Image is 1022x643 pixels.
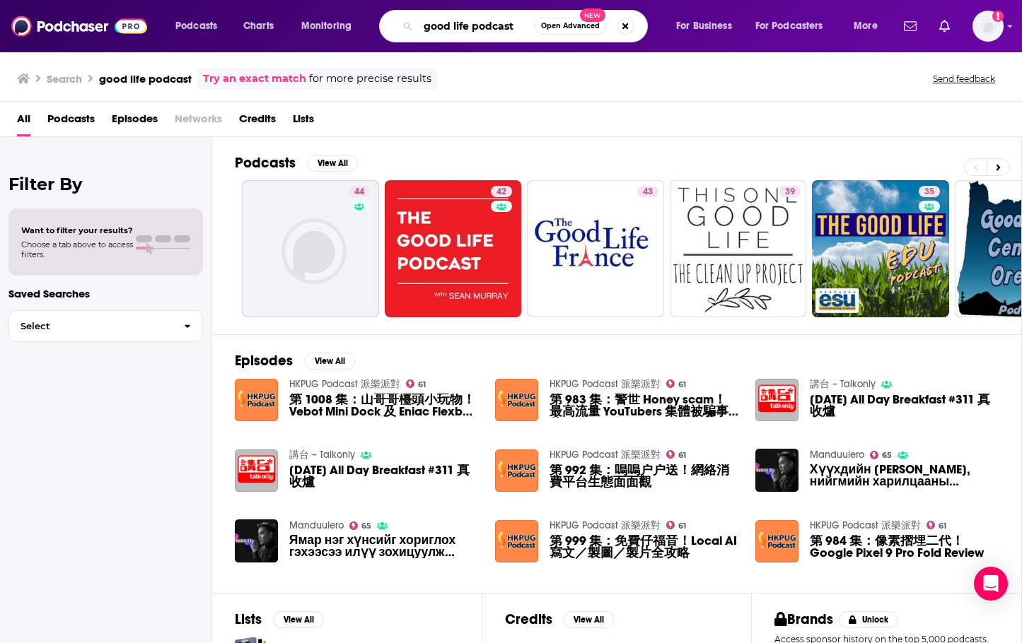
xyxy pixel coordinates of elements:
[919,186,940,197] a: 35
[810,449,864,461] a: Manduulero
[166,15,236,37] button: open menu
[637,186,658,197] a: 43
[854,16,878,36] span: More
[541,23,600,30] span: Open Advanced
[8,287,203,300] p: Saved Searches
[235,610,324,628] a: ListsView All
[242,180,379,317] a: 44
[289,519,344,531] a: Manduulero
[289,394,478,418] a: 第 1008 集：山哥哥檯頭小玩物！Vebot Mini Dock 及 Eniac Flexbar Review
[235,449,278,492] img: 24.12.20 All Day Breakfast #311 真收爐
[974,567,1008,601] div: Open Intercom Messenger
[550,449,661,461] a: HKPUG Podcast 派樂派對
[924,185,934,199] span: 35
[495,379,538,422] img: 第 983 集：警世 Honey scam！最高流量 YouTubers 集體被騙事件
[495,520,538,563] img: 第 999 集：免費仔福音！Local AI 寫文／製圖／製片全攻略
[385,180,522,317] a: 42
[810,464,999,488] a: Хүүхдийн сэтгэл хөдлөл, нийгмийн харилцааны чадварын талаар С.Бүжинлхамтай ярилцаv.
[898,14,922,38] a: Show notifications dropdown
[293,107,314,136] span: Lists
[289,464,478,488] a: 24.12.20 All Day Breakfast #311 真收爐
[289,534,478,558] span: Ямар нэг хүнсийг хориглох гэхээсээ илүү зохицуулж сурах нь чухал сэдвээр [PERSON_NAME].Мөнхтуулта...
[289,378,400,390] a: HKPUG Podcast 派樂派對
[746,15,844,37] button: open menu
[491,186,512,197] a: 42
[17,107,30,136] a: All
[505,610,552,628] h2: Credits
[972,11,1004,42] span: Logged in as Ashley_Beenen
[927,521,947,529] a: 61
[406,379,426,388] a: 61
[972,11,1004,42] button: Show profile menu
[289,449,355,461] a: 講台 – Talkonly
[992,11,1004,22] svg: Add a profile image
[779,186,801,197] a: 39
[870,451,893,459] a: 65
[47,107,95,136] a: Podcasts
[755,449,799,492] img: Хүүхдийн сэтгэл хөдлөл, нийгмийн харилцааны чадварын талаар С.Бүжинлхамтай ярилцаv.
[810,378,876,390] a: 講台 – Talkonly
[21,225,133,235] span: Want to filter your results?
[361,523,371,529] span: 65
[309,71,431,87] span: for more precise results
[785,185,795,199] span: 39
[550,464,738,488] a: 第 992 集：嗚嗚户户送！網絡消費平台生態面面觀
[678,452,686,459] span: 61
[243,16,274,36] span: Charts
[810,464,999,488] span: Хүүхдийн [PERSON_NAME], нийгмийн харилцааны чадварын талаар С.Бүжинлхамтай ярилцаv.
[755,379,799,422] img: 24.12.20 All Day Breakfast #311 真收爐
[175,107,222,136] span: Networks
[9,321,173,331] span: Select
[495,449,538,492] img: 第 992 集：嗚嗚户户送！網絡消費平台生態面面觀
[580,8,605,22] span: New
[175,16,217,36] span: Podcasts
[235,519,278,562] img: Ямар нэг хүнсийг хориглох гэхээсээ илүү зохицуулж сурах нь чухал сэдвээр С.Мөнхтуултай ярилцаv.
[844,15,895,37] button: open menu
[755,520,799,563] img: 第 984 集：像素摺埋二代！Google Pixel 9 Pro Fold Review
[839,611,899,628] button: Unlock
[505,610,615,628] a: CreditsView All
[301,16,352,36] span: Monitoring
[112,107,158,136] a: Episodes
[812,180,949,317] a: 35
[497,185,506,199] span: 42
[418,382,426,388] span: 61
[678,382,686,388] span: 61
[203,71,306,87] a: Try an exact match
[235,154,358,172] a: PodcastsView All
[934,14,956,38] a: Show notifications dropdown
[239,107,276,136] a: Credits
[11,13,147,40] img: Podchaser - Follow, Share and Rate Podcasts
[670,180,807,317] a: 39
[307,155,358,172] button: View All
[666,521,687,529] a: 61
[304,353,355,370] button: View All
[393,10,661,42] div: Search podcasts, credits, & more...
[810,519,921,531] a: HKPUG Podcast 派樂派對
[8,310,203,342] button: Select
[418,15,535,37] input: Search podcasts, credits, & more...
[234,15,282,37] a: Charts
[21,240,133,259] span: Choose a tab above to access filters.
[882,452,892,459] span: 65
[564,611,615,628] button: View All
[550,535,738,559] span: 第 999 集：免費仔福音！Local AI 寫文／製圖／製片全攻略
[289,534,478,558] a: Ямар нэг хүнсийг хориглох гэхээсээ илүү зохицуулж сурах нь чухал сэдвээр С.Мөнхтуултай ярилцаv.
[810,535,999,559] a: 第 984 集：像素摺埋二代！Google Pixel 9 Pro Fold Review
[235,379,278,422] img: 第 1008 集：山哥哥檯頭小玩物！Vebot Mini Dock 及 Eniac Flexbar Review
[939,523,946,529] span: 61
[676,16,732,36] span: For Business
[550,394,738,418] span: 第 983 集：警世 Honey scam！最高流量 YouTubers 集體被騙事件
[972,11,1004,42] img: User Profile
